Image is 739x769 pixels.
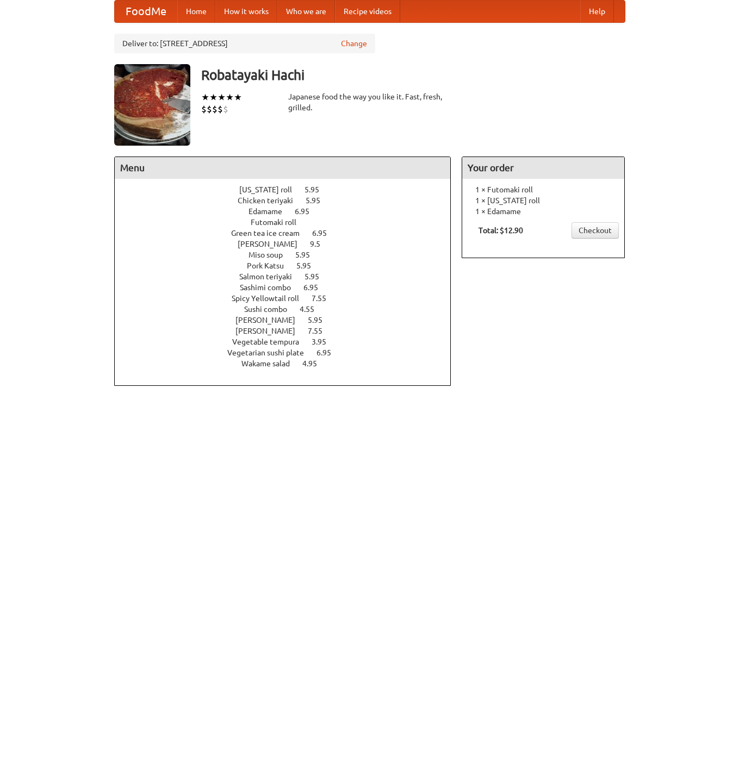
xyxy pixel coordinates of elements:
[303,283,329,292] span: 6.95
[232,294,310,303] span: Spicy Yellowtail roll
[115,1,177,22] a: FoodMe
[235,316,343,324] a: [PERSON_NAME] 5.95
[468,206,619,217] li: 1 × Edamame
[201,91,209,103] li: ★
[247,261,295,270] span: Pork Katsu
[305,185,330,194] span: 5.95
[212,103,218,115] li: $
[296,261,322,270] span: 5.95
[468,195,619,206] li: 1 × [US_STATE] roll
[249,207,293,216] span: Edamame
[235,327,306,335] span: [PERSON_NAME]
[235,327,343,335] a: [PERSON_NAME] 7.55
[215,1,277,22] a: How it works
[234,91,242,103] li: ★
[288,91,451,113] div: Japanese food the way you like it. Fast, fresh, grilled.
[238,240,340,248] a: [PERSON_NAME] 9.5
[240,283,338,292] a: Sashimi combo 6.95
[310,240,331,248] span: 9.5
[241,359,337,368] a: Wakame salad 4.95
[114,64,190,146] img: angular.jpg
[114,34,375,53] div: Deliver to: [STREET_ADDRESS]
[238,196,340,205] a: Chicken teriyaki 5.95
[239,272,303,281] span: Salmon teriyaki
[341,38,367,49] a: Change
[177,1,215,22] a: Home
[580,1,614,22] a: Help
[316,348,342,357] span: 6.95
[232,337,346,346] a: Vegetable tempura 3.95
[209,91,218,103] li: ★
[305,272,330,281] span: 5.95
[244,305,334,314] a: Sushi combo 4.55
[277,1,335,22] a: Who we are
[235,316,306,324] span: [PERSON_NAME]
[241,359,301,368] span: Wakame salad
[223,103,228,115] li: $
[468,184,619,195] li: 1 × Futomaki roll
[306,196,331,205] span: 5.95
[218,103,223,115] li: $
[295,207,320,216] span: 6.95
[335,1,400,22] a: Recipe videos
[295,251,321,259] span: 5.95
[249,251,330,259] a: Miso soup 5.95
[249,207,330,216] a: Edamame 6.95
[115,157,451,179] h4: Menu
[231,229,310,237] span: Green tea ice cream
[201,103,207,115] li: $
[201,64,625,86] h3: Robatayaki Hachi
[218,91,226,103] li: ★
[226,91,234,103] li: ★
[240,283,302,292] span: Sashimi combo
[238,196,304,205] span: Chicken teriyaki
[249,251,294,259] span: Miso soup
[308,316,333,324] span: 5.95
[207,103,212,115] li: $
[462,157,624,179] h4: Your order
[312,337,337,346] span: 3.95
[251,218,327,227] a: Futomaki roll
[479,226,523,235] b: Total: $12.90
[251,218,307,227] span: Futomaki roll
[227,348,351,357] a: Vegetarian sushi plate 6.95
[312,294,337,303] span: 7.55
[300,305,325,314] span: 4.55
[572,222,619,239] a: Checkout
[239,272,339,281] a: Salmon teriyaki 5.95
[238,240,308,248] span: [PERSON_NAME]
[232,294,346,303] a: Spicy Yellowtail roll 7.55
[312,229,338,237] span: 6.95
[302,359,328,368] span: 4.95
[247,261,331,270] a: Pork Katsu 5.95
[227,348,315,357] span: Vegetarian sushi plate
[308,327,333,335] span: 7.55
[231,229,347,237] a: Green tea ice cream 6.95
[232,337,310,346] span: Vegetable tempura
[244,305,298,314] span: Sushi combo
[239,185,339,194] a: [US_STATE] roll 5.95
[239,185,303,194] span: [US_STATE] roll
